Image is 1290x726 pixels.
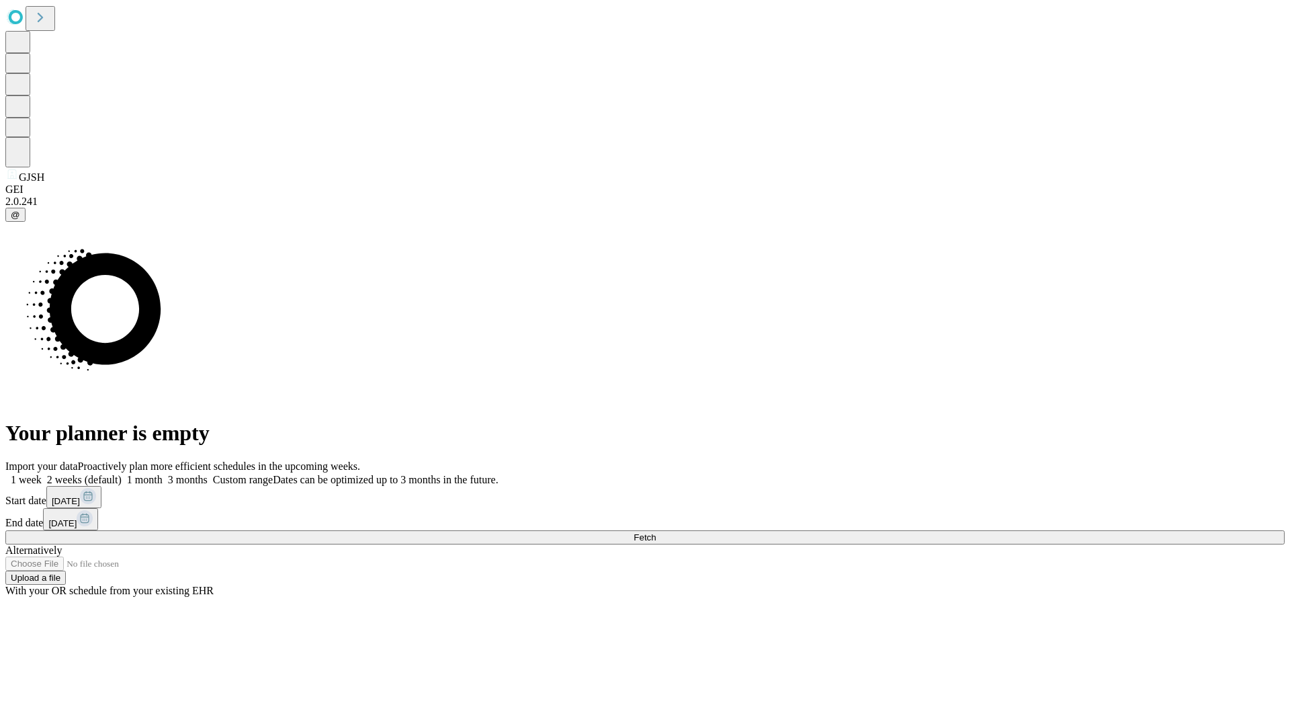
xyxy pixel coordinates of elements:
span: Import your data [5,460,78,472]
div: End date [5,508,1285,530]
span: With your OR schedule from your existing EHR [5,585,214,596]
h1: Your planner is empty [5,421,1285,446]
span: Alternatively [5,544,62,556]
div: GEI [5,184,1285,196]
span: [DATE] [48,518,77,528]
div: Start date [5,486,1285,508]
span: Dates can be optimized up to 3 months in the future. [273,474,498,485]
span: @ [11,210,20,220]
button: Upload a file [5,571,66,585]
button: Fetch [5,530,1285,544]
button: [DATE] [43,508,98,530]
span: Proactively plan more efficient schedules in the upcoming weeks. [78,460,360,472]
span: [DATE] [52,496,80,506]
span: GJSH [19,171,44,183]
button: [DATE] [46,486,101,508]
button: @ [5,208,26,222]
span: Custom range [213,474,273,485]
div: 2.0.241 [5,196,1285,208]
span: 2 weeks (default) [47,474,122,485]
span: 1 month [127,474,163,485]
span: 3 months [168,474,208,485]
span: Fetch [634,532,656,542]
span: 1 week [11,474,42,485]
